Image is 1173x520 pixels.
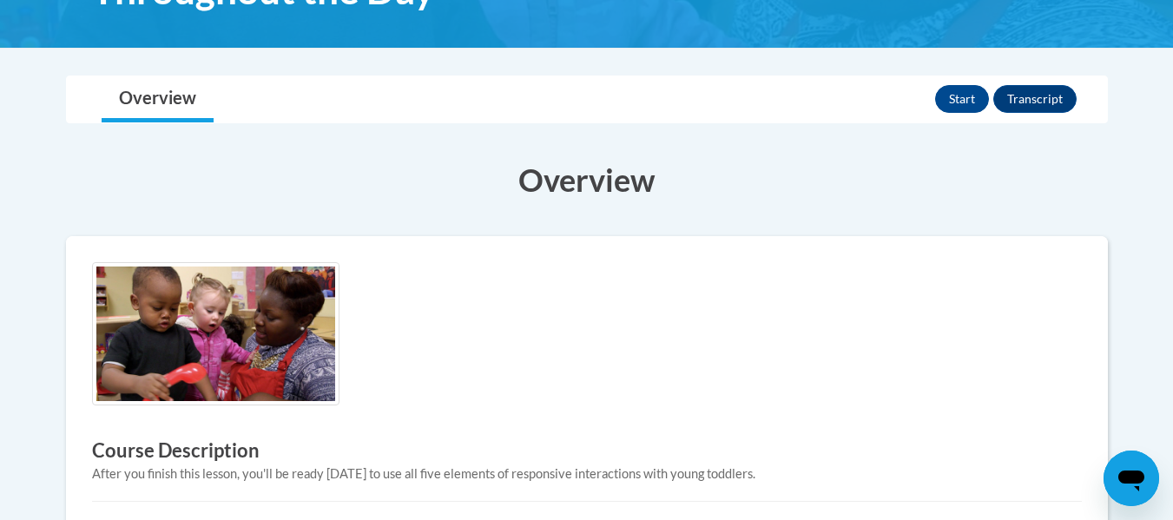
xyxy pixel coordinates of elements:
a: Overview [102,76,214,122]
button: Transcript [993,85,1077,113]
iframe: Botón para iniciar la ventana de mensajería [1104,451,1159,506]
button: Start [935,85,989,113]
div: After you finish this lesson, you'll be ready [DATE] to use all five elements of responsive inter... [92,464,1082,484]
img: Course logo image [92,262,339,405]
h3: Course Description [92,438,1082,464]
h3: Overview [66,158,1108,201]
